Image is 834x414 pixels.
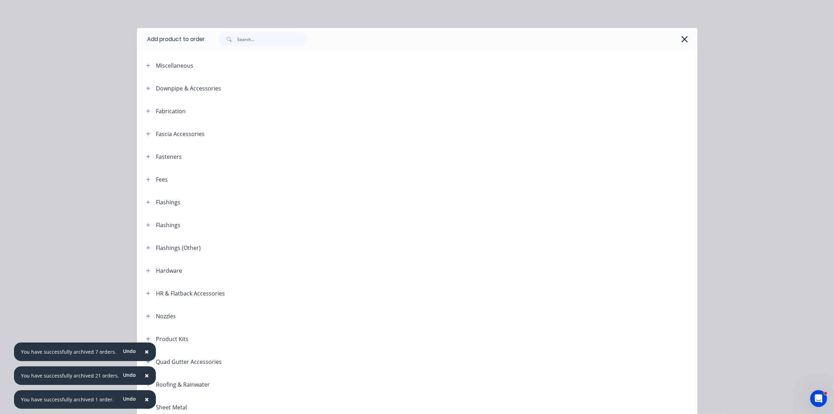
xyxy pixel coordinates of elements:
[156,175,168,184] div: Fees
[145,347,149,357] span: ×
[21,396,114,403] div: You have successfully archived 1 order.
[156,380,210,389] div: Roofing & Rainwater
[145,371,149,380] span: ×
[119,370,140,380] button: Undo
[156,221,181,229] div: Flashings
[21,348,116,355] div: You have successfully archived 7 orders.
[156,198,181,206] div: Flashings
[138,344,156,360] button: Close
[156,358,222,366] div: Quad Gutter Accessories
[119,394,140,404] button: Undo
[138,367,156,384] button: Close
[156,84,221,93] div: Downpipe & Accessories
[156,403,187,412] div: Sheet Metal
[137,28,205,50] div: Add product to order
[156,244,201,252] div: Flashings (Other)
[156,335,189,343] div: Product Kits
[156,107,186,115] div: Fabrication
[156,152,182,161] div: Fasteners
[138,391,156,408] button: Close
[156,289,225,298] div: HR & Flatback Accessories
[145,394,149,404] span: ×
[156,61,194,70] div: Miscellaneous
[21,372,119,379] div: You have successfully archived 21 orders.
[156,130,205,138] div: Fascia Accessories
[156,312,176,320] div: Nozzles
[237,32,307,46] input: Search...
[810,390,827,407] iframe: Intercom live chat
[156,266,182,275] div: Hardware
[119,346,140,357] button: Undo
